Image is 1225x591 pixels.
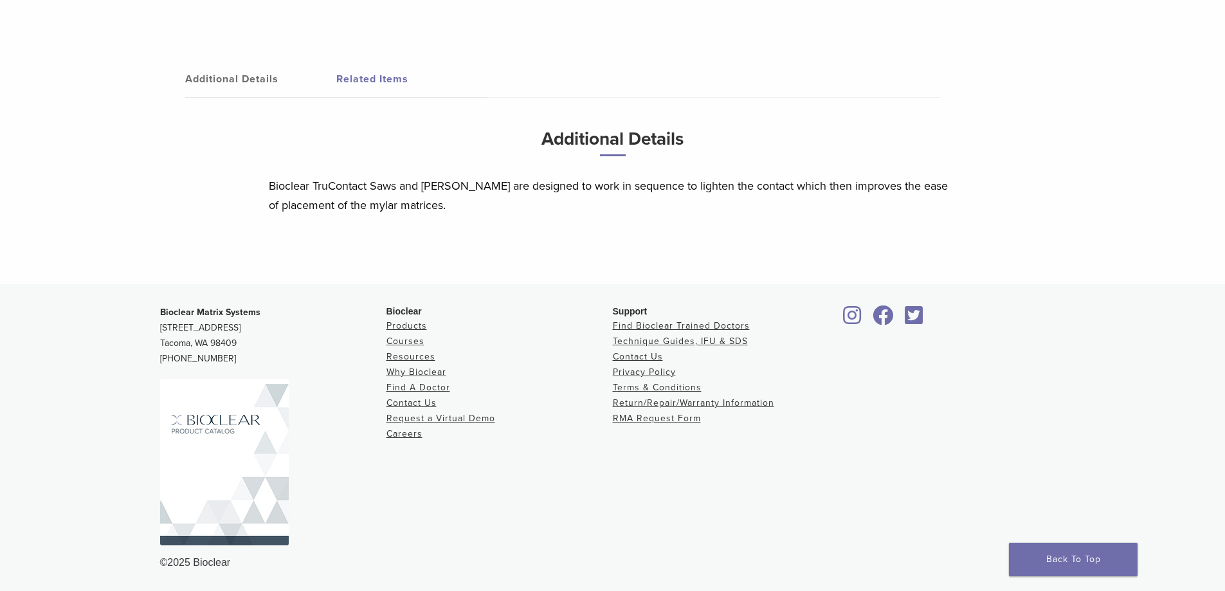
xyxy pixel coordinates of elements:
[839,313,866,326] a: Bioclear
[386,428,422,439] a: Careers
[269,176,957,215] p: Bioclear TruContact Saws and [PERSON_NAME] are designed to work in sequence to lighten the contac...
[386,397,437,408] a: Contact Us
[613,397,774,408] a: Return/Repair/Warranty Information
[386,382,450,393] a: Find A Doctor
[185,61,336,97] a: Additional Details
[613,413,701,424] a: RMA Request Form
[613,336,748,347] a: Technique Guides, IFU & SDS
[386,320,427,331] a: Products
[386,367,446,377] a: Why Bioclear
[901,313,928,326] a: Bioclear
[336,61,487,97] a: Related Items
[613,367,676,377] a: Privacy Policy
[386,306,422,316] span: Bioclear
[1009,543,1138,576] a: Back To Top
[386,336,424,347] a: Courses
[160,379,289,545] img: Bioclear
[613,306,648,316] span: Support
[160,305,386,367] p: [STREET_ADDRESS] Tacoma, WA 98409 [PHONE_NUMBER]
[160,555,1066,570] div: ©2025 Bioclear
[160,307,260,318] strong: Bioclear Matrix Systems
[869,313,898,326] a: Bioclear
[613,320,750,331] a: Find Bioclear Trained Doctors
[269,123,957,167] h3: Additional Details
[386,413,495,424] a: Request a Virtual Demo
[613,382,702,393] a: Terms & Conditions
[386,351,435,362] a: Resources
[613,351,663,362] a: Contact Us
